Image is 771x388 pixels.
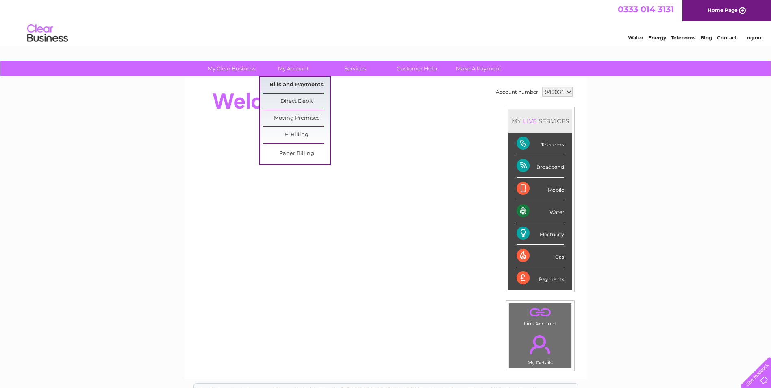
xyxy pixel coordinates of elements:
[383,61,450,76] a: Customer Help
[194,4,578,39] div: Clear Business is a trading name of Verastar Limited (registered in [GEOGRAPHIC_DATA] No. 3667643...
[263,146,330,162] a: Paper Billing
[263,77,330,93] a: Bills and Payments
[263,110,330,126] a: Moving Premises
[521,117,539,125] div: LIVE
[628,35,643,41] a: Water
[648,35,666,41] a: Energy
[517,155,564,177] div: Broadband
[198,61,265,76] a: My Clear Business
[717,35,737,41] a: Contact
[27,21,68,46] img: logo.png
[494,85,540,99] td: Account number
[517,245,564,267] div: Gas
[517,200,564,222] div: Water
[511,330,569,359] a: .
[671,35,695,41] a: Telecoms
[517,222,564,245] div: Electricity
[700,35,712,41] a: Blog
[517,133,564,155] div: Telecoms
[744,35,763,41] a: Log out
[517,267,564,289] div: Payments
[445,61,512,76] a: Make A Payment
[618,4,674,14] a: 0333 014 3131
[517,178,564,200] div: Mobile
[263,127,330,143] a: E-Billing
[509,328,572,368] td: My Details
[511,305,569,320] a: .
[509,303,572,329] td: Link Account
[508,109,572,133] div: MY SERVICES
[321,61,389,76] a: Services
[260,61,327,76] a: My Account
[263,94,330,110] a: Direct Debit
